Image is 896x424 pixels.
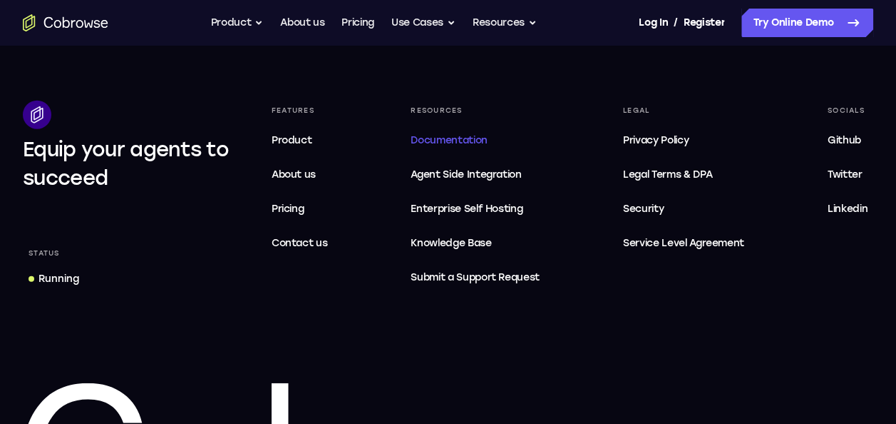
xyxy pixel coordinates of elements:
[272,134,312,146] span: Product
[405,229,545,258] a: Knowledge Base
[473,9,537,37] button: Resources
[272,168,316,181] span: About us
[272,237,328,249] span: Contact us
[266,195,334,223] a: Pricing
[411,134,487,146] span: Documentation
[211,9,264,37] button: Product
[411,166,540,183] span: Agent Side Integration
[405,101,545,121] div: Resources
[411,269,540,286] span: Submit a Support Request
[828,134,861,146] span: Github
[822,101,873,121] div: Socials
[23,14,108,31] a: Go to the home page
[828,168,862,181] span: Twitter
[38,272,79,286] div: Running
[391,9,455,37] button: Use Cases
[23,243,66,263] div: Status
[280,9,324,37] a: About us
[272,203,304,215] span: Pricing
[266,229,334,258] a: Contact us
[674,14,678,31] span: /
[741,9,873,37] a: Try Online Demo
[623,168,712,181] span: Legal Terms & DPA
[639,9,667,37] a: Log In
[411,237,491,249] span: Knowledge Base
[617,229,750,258] a: Service Level Agreement
[405,161,545,189] a: Agent Side Integration
[684,9,725,37] a: Register
[23,266,85,292] a: Running
[405,126,545,155] a: Documentation
[822,195,873,223] a: Linkedin
[341,9,374,37] a: Pricing
[266,101,334,121] div: Features
[411,201,540,218] span: Enterprise Self Hosting
[266,161,334,189] a: About us
[623,134,689,146] span: Privacy Policy
[623,203,664,215] span: Security
[822,126,873,155] a: Github
[617,126,750,155] a: Privacy Policy
[623,235,744,252] span: Service Level Agreement
[266,126,334,155] a: Product
[405,263,545,292] a: Submit a Support Request
[822,161,873,189] a: Twitter
[617,195,750,223] a: Security
[23,137,229,190] span: Equip your agents to succeed
[828,203,867,215] span: Linkedin
[617,101,750,121] div: Legal
[617,161,750,189] a: Legal Terms & DPA
[405,195,545,223] a: Enterprise Self Hosting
